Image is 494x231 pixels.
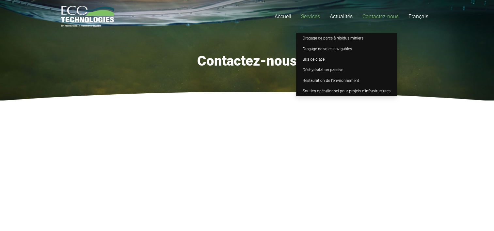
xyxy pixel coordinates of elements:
[296,33,397,43] a: Dragage de parcs à résidus miniers
[296,43,397,54] a: Dragage de voies navigables
[296,86,397,96] a: Soutien opérationnel pour projets d’infrastructures
[303,47,352,51] span: Dragage de voies navigables
[61,53,433,69] h1: Contactez-nous
[275,13,291,20] span: Accueil
[296,65,397,75] a: Déshydratation passive
[408,13,428,20] span: Français
[303,57,325,62] span: Bris de glace
[330,13,353,20] span: Actualités
[296,75,397,86] a: Restauration de l’environnement
[362,13,399,20] span: Contactez-nous
[301,13,320,20] span: Services
[303,89,390,93] span: Soutien opérationnel pour projets d’infrastructures
[303,68,343,72] span: Déshydratation passive
[303,36,363,40] span: Dragage de parcs à résidus miniers
[61,6,114,27] a: logo_EcoTech_ASDR_RGB
[303,78,359,83] span: Restauration de l’environnement
[296,54,397,65] a: Bris de glace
